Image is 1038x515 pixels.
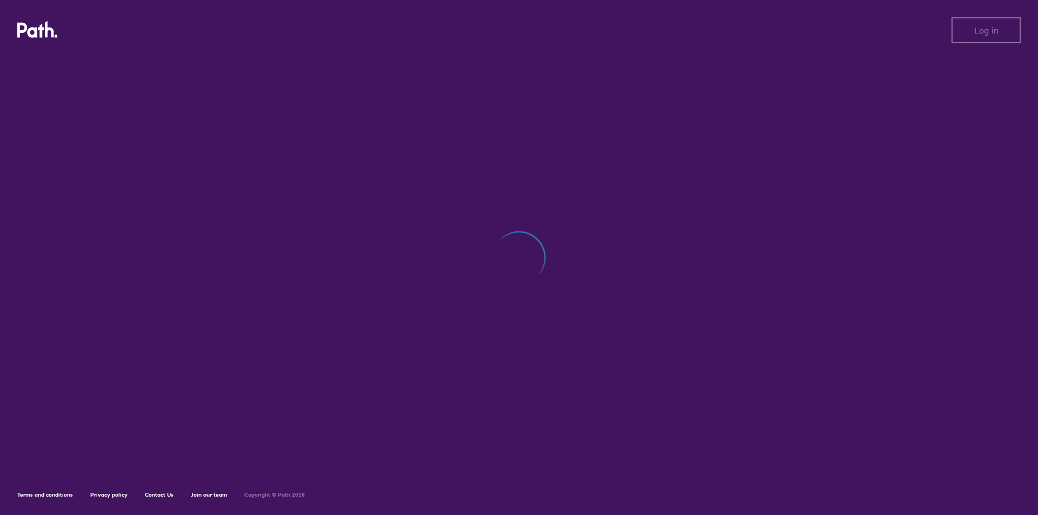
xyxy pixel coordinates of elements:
[90,491,128,498] a: Privacy policy
[951,17,1021,43] button: Log in
[17,491,73,498] a: Terms and conditions
[974,25,999,35] span: Log in
[145,491,174,498] a: Contact Us
[244,492,305,498] h6: Copyright © Path 2018
[191,491,227,498] a: Join our team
